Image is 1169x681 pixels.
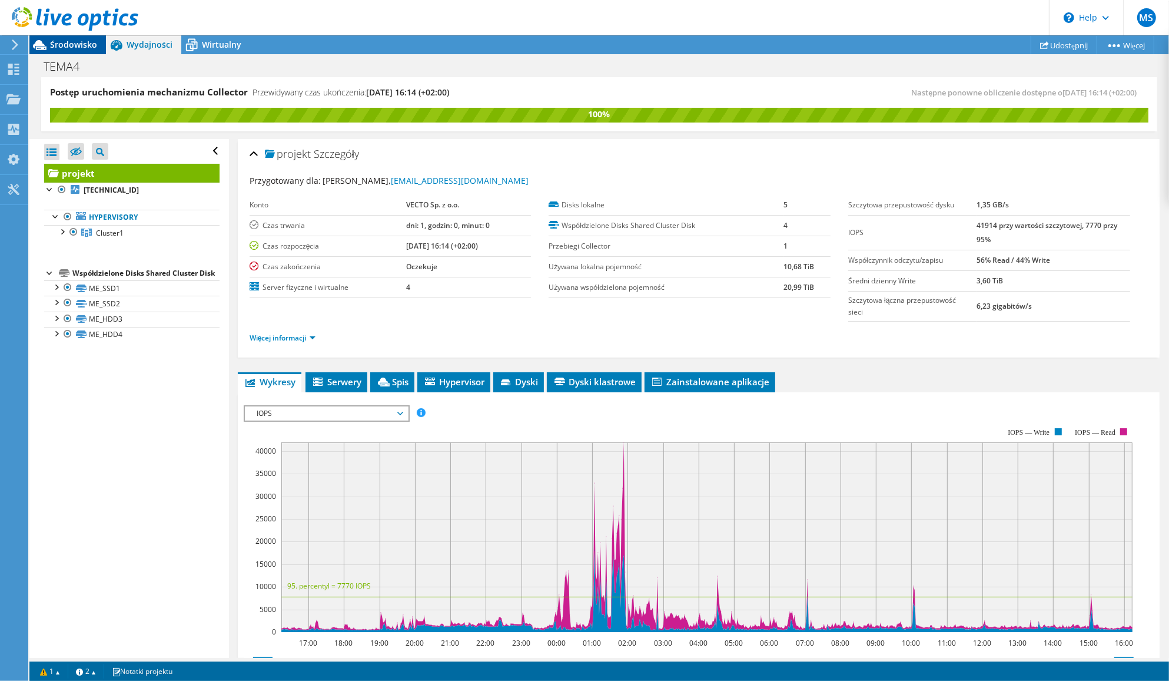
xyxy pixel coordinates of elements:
label: Współdzielone Disks Shared Cluster Disk [549,220,783,232]
text: 10:00 [902,638,920,648]
a: Notatki projektu [104,664,181,679]
label: Server fizyczne i wirtualne [250,282,406,293]
span: [DATE] 16:14 (+02:00) [366,87,449,98]
span: Hypervisor [423,376,484,388]
span: Cluster1 [96,228,124,238]
text: IOPS — Read [1075,428,1115,437]
text: 15:00 [1080,638,1098,648]
label: Disks lokalne [549,199,783,211]
b: 6,23 gigabitów/s [977,301,1032,311]
b: 4 [783,220,788,230]
text: 15000 [255,559,276,569]
b: 1 [783,241,788,251]
text: 30000 [255,491,276,501]
text: 95. percentyl = 7770 IOPS [287,581,371,591]
text: 01:00 [583,638,601,648]
span: [PERSON_NAME], [323,175,529,186]
text: 06:00 [760,638,778,648]
b: 4 [406,282,410,292]
a: ME_HDD4 [44,327,220,342]
b: 10,68 TiB [783,262,814,272]
b: 1,35 GB/s [977,200,1009,210]
text: IOPS — Write [1008,428,1050,437]
b: [TECHNICAL_ID] [84,185,139,195]
a: 2 [68,664,104,679]
span: Wydajności [127,39,172,50]
text: 18:00 [334,638,353,648]
span: projekt [265,148,311,160]
a: [EMAIL_ADDRESS][DOMAIN_NAME] [391,175,529,186]
label: Przebiegi Collector [549,240,783,252]
a: Więcej informacji [250,333,316,343]
a: Więcej [1097,36,1154,54]
text: 14:00 [1044,638,1062,648]
span: [DATE] 16:14 (+02:00) [1062,87,1137,98]
label: Szczytowa przepustowość dysku [848,199,977,211]
label: Czas zakończenia [250,261,406,273]
span: Szczegóły [314,147,359,161]
b: dni: 1, godzin: 0, minut: 0 [406,220,490,230]
text: 11:00 [938,638,956,648]
label: Konto [250,199,406,211]
label: Przygotowany dla: [250,175,321,186]
a: ME_SSD1 [44,280,220,296]
text: 21:00 [441,638,459,648]
text: 12:00 [973,638,991,648]
b: VECTO Sp. z o.o. [406,200,459,210]
span: IOPS [251,406,402,421]
text: 23:00 [512,638,530,648]
text: 08:00 [831,638,849,648]
text: 5000 [260,604,276,614]
text: 19:00 [370,638,388,648]
span: MS [1137,8,1156,27]
span: Środowisko [50,39,97,50]
label: Średni dzienny Write [848,275,977,287]
div: 100% [50,108,1148,121]
span: Wirtualny [202,39,241,50]
text: 02:00 [618,638,636,648]
text: 04:00 [689,638,708,648]
a: ME_HDD3 [44,312,220,327]
text: 22:00 [476,638,494,648]
text: 16:00 [1115,638,1133,648]
text: 20:00 [406,638,424,648]
label: Współczynnik odczytu/zapisu [848,254,977,266]
span: Spis [376,376,409,388]
h1: TEMA4 [38,60,98,73]
a: Cluster1 [44,225,220,240]
a: projekt [44,164,220,183]
span: Następne ponowne obliczenie dostępne o [911,87,1142,98]
a: Hypervisory [44,210,220,225]
b: 3,60 TiB [977,276,1003,286]
a: Udostępnij [1031,36,1097,54]
text: 25000 [255,514,276,524]
span: Wykresy [244,376,295,388]
text: 17:00 [299,638,317,648]
div: Współdzielone Disks Shared Cluster Disk [72,266,220,280]
svg: \n [1064,12,1074,23]
label: IOPS [848,227,977,239]
text: 03:00 [654,638,672,648]
a: 1 [32,664,68,679]
b: 56% Read / 44% Write [977,255,1050,265]
label: Używana lokalna pojemność [549,261,783,273]
text: 07:00 [796,638,814,648]
span: Serwery [311,376,361,388]
text: 13:00 [1008,638,1027,648]
b: [DATE] 16:14 (+02:00) [406,241,478,251]
text: 05:00 [725,638,743,648]
text: 10000 [255,581,276,591]
label: Czas trwania [250,220,406,232]
a: [TECHNICAL_ID] [44,183,220,198]
a: ME_SSD2 [44,296,220,311]
text: 0 [272,627,276,637]
text: 20000 [255,536,276,546]
span: Dyski klastrowe [553,376,636,388]
b: 41914 przy wartości szczytowej, 7770 przy 95% [977,220,1118,244]
text: 09:00 [866,638,885,648]
label: Używana współdzielona pojemność [549,282,783,293]
text: 00:00 [547,638,566,648]
b: 5 [783,200,788,210]
h4: Przewidywany czas ukończenia: [253,86,449,99]
b: 20,99 TiB [783,282,814,292]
